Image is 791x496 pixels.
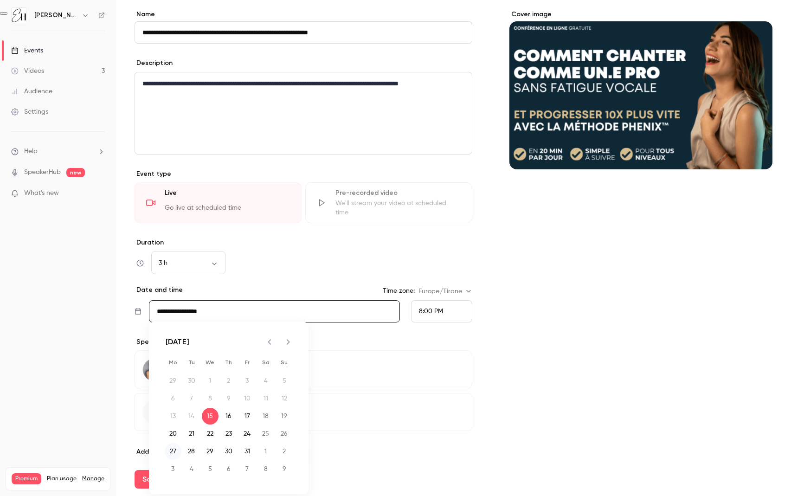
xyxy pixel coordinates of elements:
div: LiveGo live at scheduled time [135,182,302,223]
span: Saturday [257,353,274,372]
button: 26 [276,425,293,442]
button: 15 [202,408,219,425]
button: 31 [239,443,256,460]
section: Cover image [509,10,772,169]
button: 17 [239,408,256,425]
div: Audience [11,87,52,96]
button: 23 [220,425,237,442]
span: What's new [24,188,59,198]
button: 1 [257,443,274,460]
span: Sunday [276,353,293,372]
label: Duration [135,238,472,247]
div: Settings [11,107,48,116]
span: Premium [12,473,41,484]
button: 9 [276,461,293,477]
button: 3 [165,461,181,477]
div: Events [11,46,43,55]
div: Videos [11,66,44,76]
h6: [PERSON_NAME] [34,11,78,20]
section: description [135,72,472,155]
label: Cover image [509,10,772,19]
button: 28 [183,443,200,460]
div: Europe/Tirane [418,287,473,296]
div: Pre-recorded videoWe'll stream your video at scheduled time [305,182,472,223]
button: 18 [257,408,274,425]
div: 3 h [151,258,225,268]
span: Monday [165,353,181,372]
button: 21 [183,425,200,442]
img: Elena Hurstel [12,8,26,23]
span: new [66,168,85,177]
div: Pre-recorded video [335,188,461,198]
div: Elena Hurstel[PERSON_NAME] HurstelCoach Vocal [135,350,472,389]
button: 7 [239,461,256,477]
label: Description [135,58,173,68]
a: SpeakerHub [24,167,61,177]
li: help-dropdown-opener [11,147,105,156]
button: 30 [220,443,237,460]
button: Next month [279,333,297,351]
div: We'll stream your video at scheduled time [335,199,461,217]
a: Manage [82,475,104,483]
span: Help [24,147,38,156]
span: Thursday [220,353,237,372]
label: Name [135,10,472,19]
button: 4 [183,461,200,477]
div: editor [135,72,472,154]
button: 25 [257,425,274,442]
button: 22 [202,425,219,442]
p: Date and time [135,285,183,295]
div: From [411,300,472,322]
button: 29 [202,443,219,460]
div: Live [165,188,290,202]
button: 20 [165,425,181,442]
button: Add speaker [135,393,472,431]
div: [DATE] [166,336,189,348]
span: Friday [239,353,256,372]
img: Elena Hurstel [143,359,165,381]
button: 24 [239,425,256,442]
label: Time zone: [383,286,415,296]
button: 16 [220,408,237,425]
button: 2 [276,443,293,460]
span: Plan usage [47,475,77,483]
button: Save [135,470,168,489]
div: Go live at scheduled time [165,203,290,217]
button: 6 [220,461,237,477]
span: Tuesday [183,353,200,372]
span: Wednesday [202,353,219,372]
p: Speakers [135,337,472,347]
button: 19 [276,408,293,425]
button: 8 [257,461,274,477]
span: Add to channel [136,448,185,456]
span: 8:00 PM [419,308,443,315]
p: Event type [135,169,472,179]
button: 27 [165,443,181,460]
button: 5 [202,461,219,477]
